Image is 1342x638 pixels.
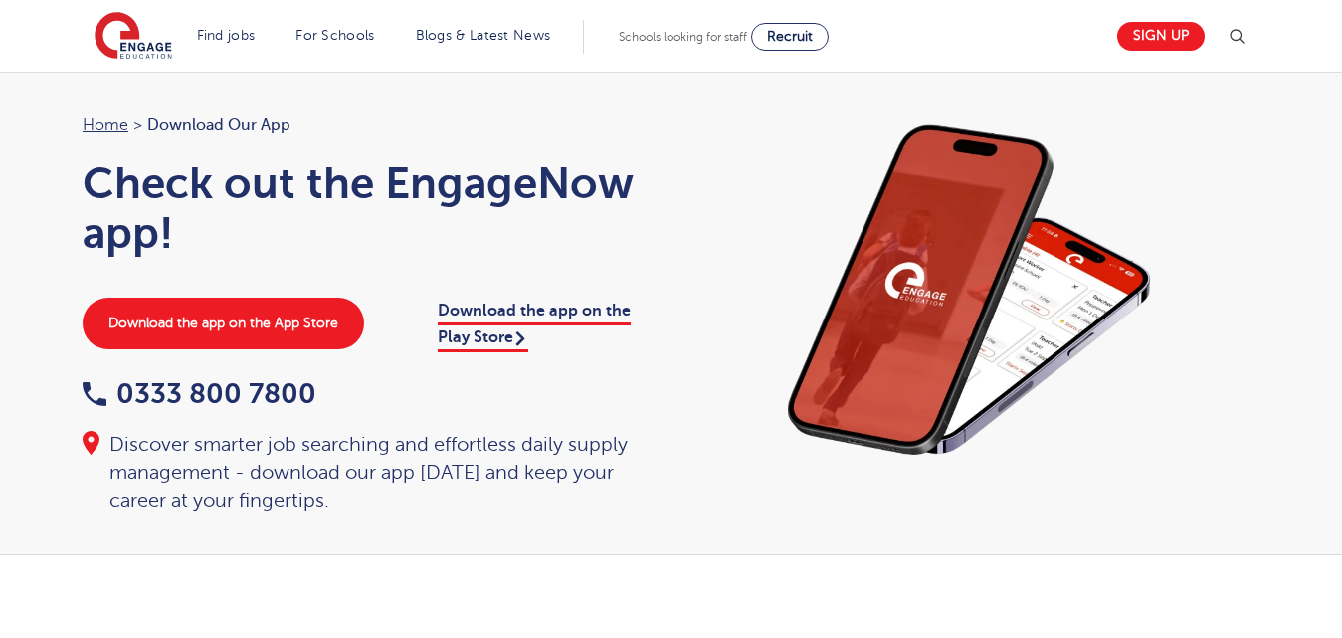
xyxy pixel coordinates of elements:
[83,112,652,138] nav: breadcrumb
[83,378,316,409] a: 0333 800 7800
[619,30,747,44] span: Schools looking for staff
[438,302,631,351] a: Download the app on the Play Store
[197,28,256,43] a: Find jobs
[83,158,652,258] h1: Check out the EngageNow app!
[767,29,813,44] span: Recruit
[416,28,551,43] a: Blogs & Latest News
[295,28,374,43] a: For Schools
[95,12,172,62] img: Engage Education
[147,112,290,138] span: Download our app
[83,116,128,134] a: Home
[751,23,829,51] a: Recruit
[83,431,652,515] div: Discover smarter job searching and effortless daily supply management - download our app [DATE] a...
[133,116,142,134] span: >
[83,298,364,349] a: Download the app on the App Store
[1117,22,1205,51] a: Sign up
